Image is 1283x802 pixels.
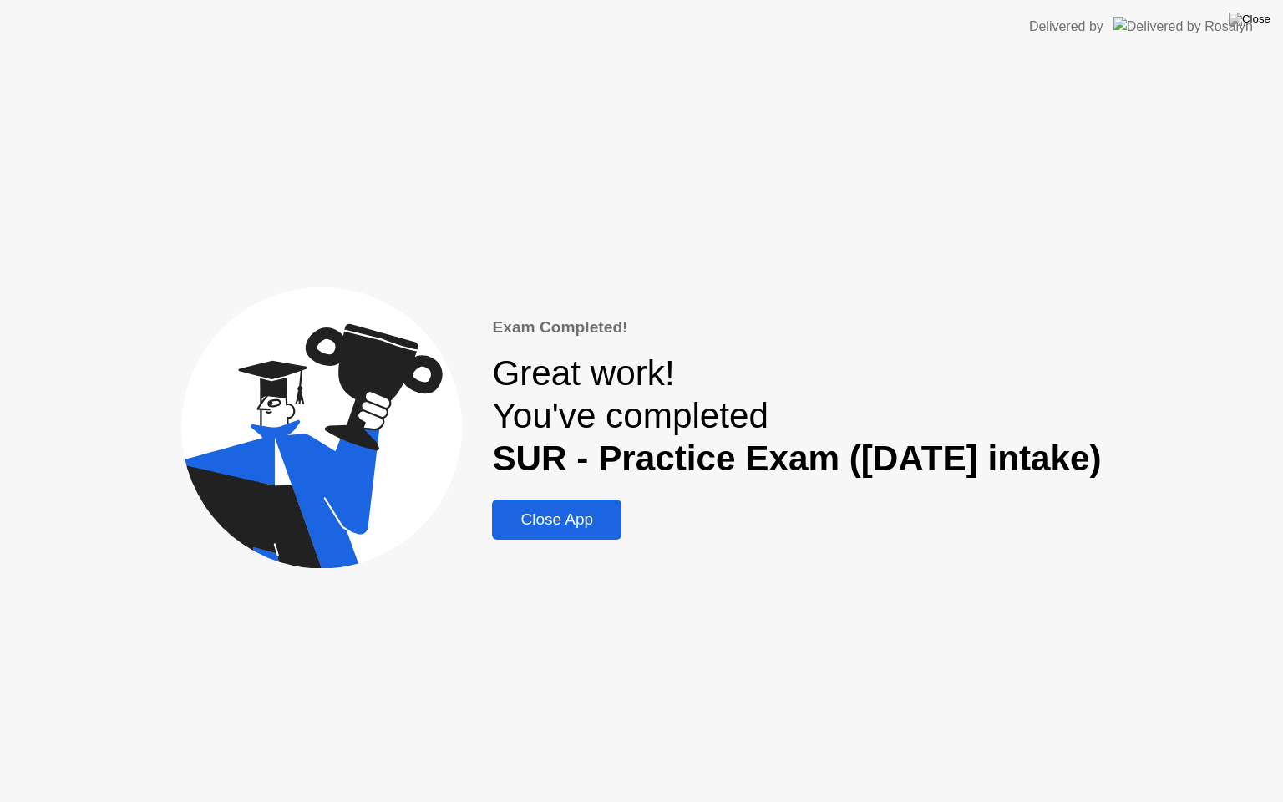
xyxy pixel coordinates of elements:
div: Close App [497,510,616,529]
div: Great work! You've completed [492,353,1101,480]
button: Close App [492,500,621,540]
div: Delivered by [1029,17,1103,37]
img: Delivered by Rosalyn [1113,17,1253,36]
div: Exam Completed! [492,316,1101,340]
img: Close [1229,13,1270,26]
b: SUR - Practice Exam ([DATE] intake) [492,439,1101,478]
